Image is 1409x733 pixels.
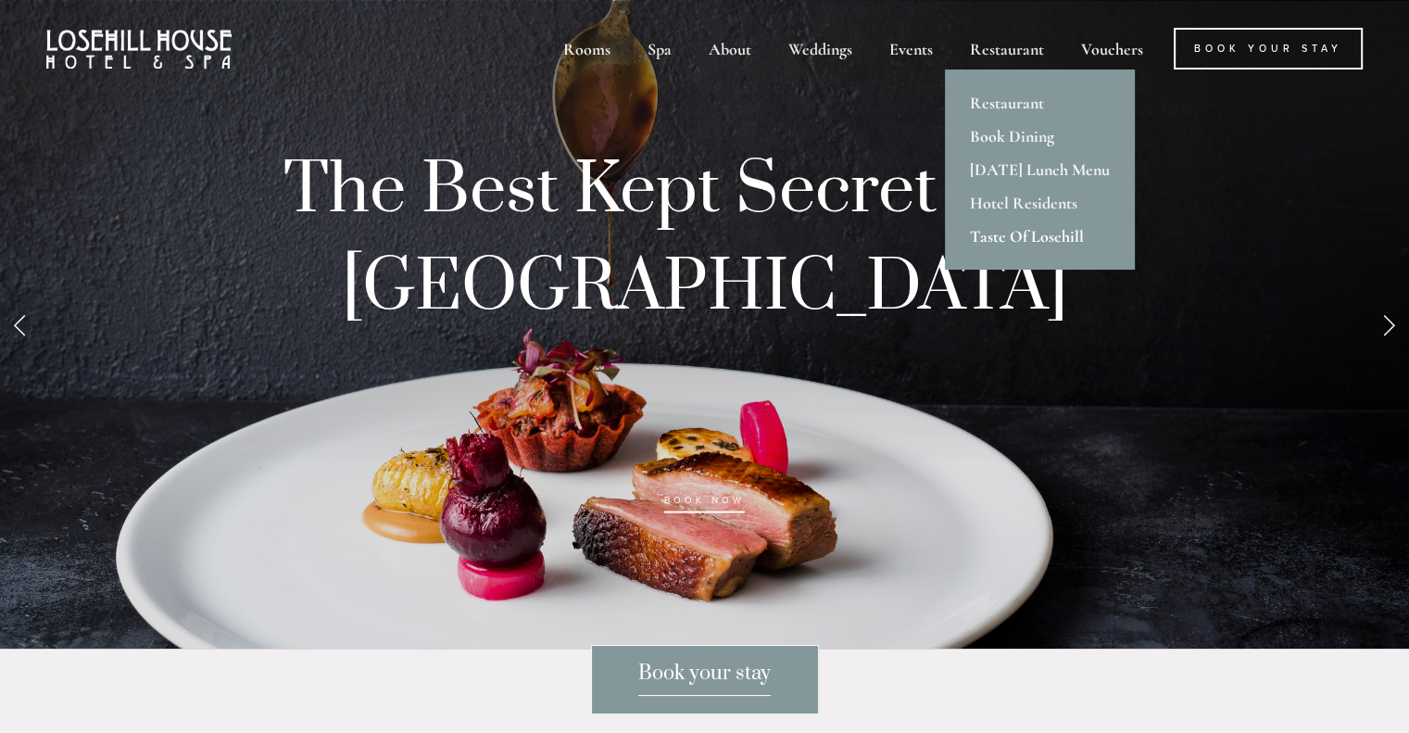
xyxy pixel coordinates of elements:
[46,30,232,69] img: Losehill House
[664,495,744,513] a: BOOK NOW
[547,28,627,70] div: Rooms
[692,28,768,70] div: About
[945,120,1135,153] a: Book Dining
[945,86,1135,120] a: Restaurant
[631,28,688,70] div: Spa
[1064,28,1160,70] a: Vouchers
[1368,297,1409,352] a: Next Slide
[1174,28,1363,70] a: Book Your Stay
[591,645,819,714] a: Book your stay
[873,28,950,70] div: Events
[945,220,1135,253] a: Taste Of Losehill
[953,28,1061,70] div: Restaurant
[945,186,1135,220] a: Hotel Residents
[233,142,1177,531] p: The Best Kept Secret in the [GEOGRAPHIC_DATA]
[638,661,771,696] span: Book your stay
[772,28,869,70] div: Weddings
[945,153,1135,186] a: [DATE] Lunch Menu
